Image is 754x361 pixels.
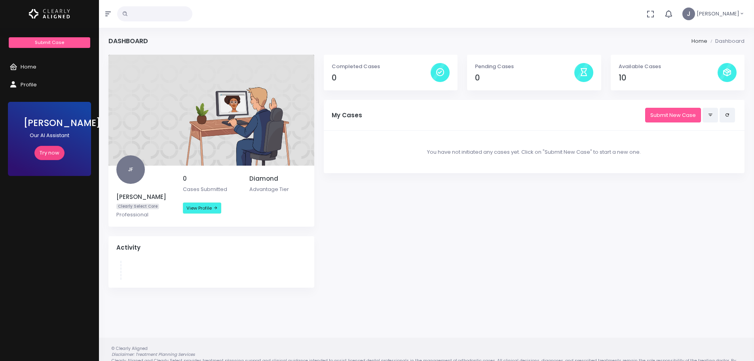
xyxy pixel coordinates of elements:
h4: 0 [332,73,431,82]
a: Submit Case [9,37,90,48]
span: Submit Case [35,39,64,46]
p: Cases Submitted [183,185,240,193]
h3: [PERSON_NAME] [24,118,75,128]
span: J [682,8,695,20]
h5: 0 [183,175,240,182]
div: You have not initiated any cases yet. Click on "Submit New Case" to start a new one. [332,139,737,166]
span: [PERSON_NAME] [697,10,739,18]
li: Dashboard [707,37,745,45]
span: Profile [21,81,37,88]
p: Pending Cases [475,63,574,71]
p: Professional [116,211,173,219]
em: Disclaimer: Treatment Planning Services [112,351,195,357]
h5: [PERSON_NAME] [116,193,173,201]
h4: 0 [475,73,574,82]
p: Available Cases [619,63,718,71]
p: Advantage Tier [249,185,306,193]
span: Home [21,63,36,71]
img: Logo Horizontal [29,6,70,22]
a: Submit New Case [645,108,701,122]
a: Try now [34,146,65,160]
a: View Profile [183,202,221,214]
span: JF [116,155,145,184]
h4: Dashboard [108,37,148,45]
h4: Activity [116,244,306,251]
h5: My Cases [332,112,645,119]
p: Completed Cases [332,63,431,71]
h5: Diamond [249,175,306,182]
p: Our AI Assistant [24,132,75,139]
span: Clearly Select Core [116,204,159,210]
h4: 10 [619,73,718,82]
li: Home [691,37,707,45]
